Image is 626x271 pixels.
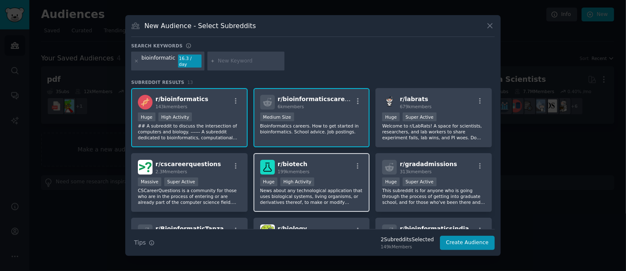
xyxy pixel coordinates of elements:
[382,177,400,186] div: Huge
[164,177,198,186] div: Super Active
[218,57,282,65] input: New Keyword
[278,169,310,174] span: 199k members
[155,161,221,167] span: r/ cscareerquestions
[138,123,241,141] p: ## A subreddit to discuss the intersection of computers and biology. ------ A subreddit dedicated...
[260,224,275,239] img: biology
[158,112,192,121] div: High Activity
[382,188,485,205] p: This subreddit is for anyone who is going through the process of getting into graduate school, an...
[278,161,308,167] span: r/ biotech
[138,188,241,205] p: CSCareerQuestions is a community for those who are in the process of entering or are already part...
[145,21,256,30] h3: New Audience - Select Subreddits
[131,235,158,250] button: Tips
[178,55,202,68] div: 16.3 / day
[260,160,275,175] img: biotech
[280,177,314,186] div: High Activity
[400,161,457,167] span: r/ gradadmissions
[155,96,208,102] span: r/ bioinformatics
[400,225,469,232] span: r/ bioinformaticsindia
[403,177,437,186] div: Super Active
[142,55,176,68] div: bioinformatic
[278,96,355,102] span: r/ bioinformaticscareers
[381,236,434,244] div: 2 Subreddit s Selected
[131,43,183,49] h3: Search keywords
[278,225,307,232] span: r/ biology
[260,123,363,135] p: Bioinformatics careers. How to get started in bioinformatics. School advice. Job postings.
[155,104,187,109] span: 143k members
[138,95,153,109] img: bioinformatics
[381,244,434,250] div: 149k Members
[440,236,495,250] button: Create Audience
[155,169,187,174] span: 2.3M members
[382,95,397,109] img: labrats
[400,96,428,102] span: r/ labrats
[403,112,437,121] div: Super Active
[400,104,432,109] span: 679k members
[138,112,155,121] div: Huge
[187,80,193,85] span: 13
[260,177,278,186] div: Huge
[155,225,234,232] span: r/ BioinformaticTanzania
[138,177,161,186] div: Massive
[382,123,485,141] p: Welcome to r/LabRats! A space for scientists, researchers, and lab workers to share experiment fa...
[260,188,363,205] p: News about any technological application that uses biological systems, living organisms, or deriv...
[400,169,432,174] span: 313k members
[260,112,294,121] div: Medium Size
[382,112,400,121] div: Huge
[138,160,153,175] img: cscareerquestions
[134,238,146,247] span: Tips
[278,104,304,109] span: 6k members
[131,79,184,85] span: Subreddit Results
